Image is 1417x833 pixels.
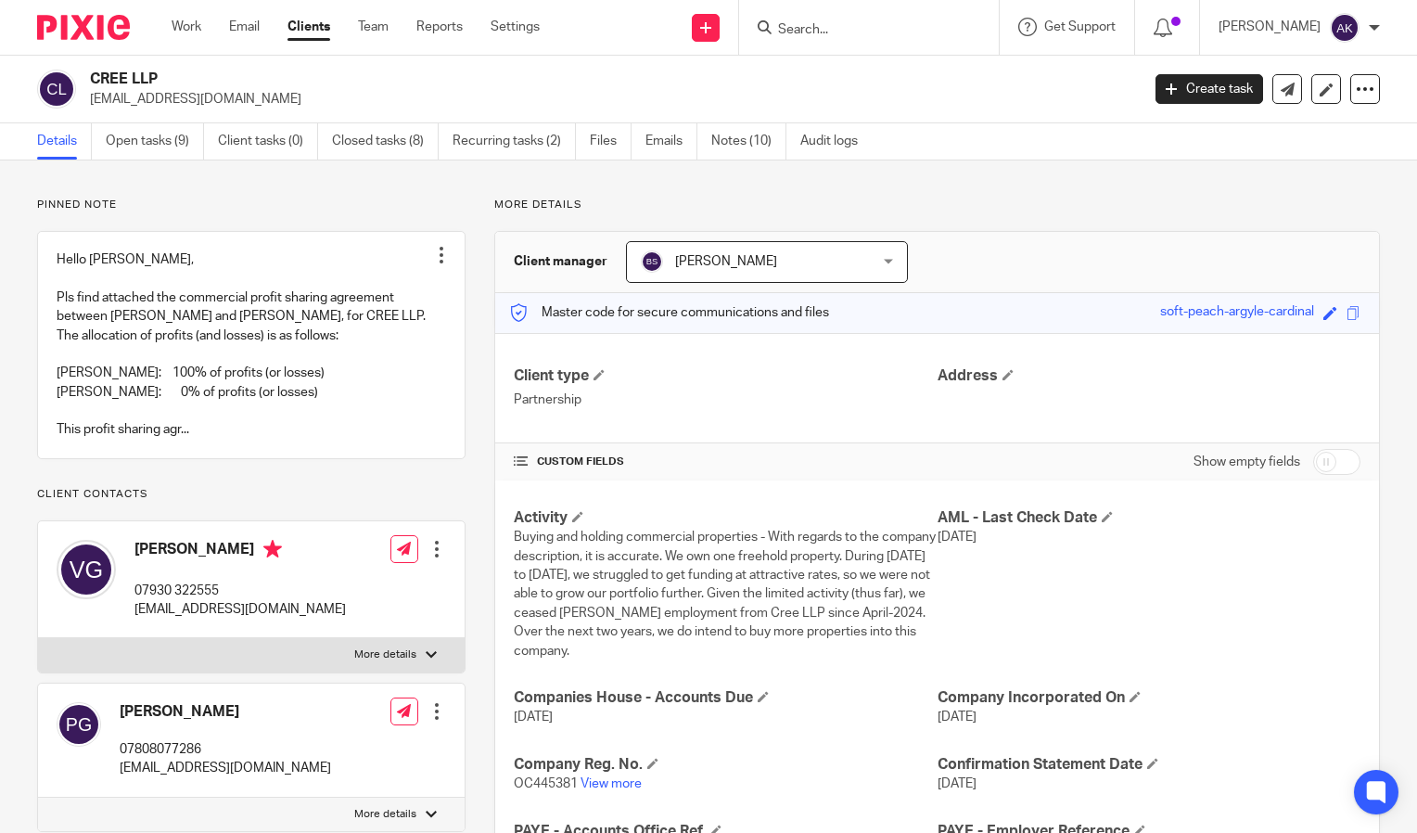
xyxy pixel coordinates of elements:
[776,22,943,39] input: Search
[938,531,977,544] span: [DATE]
[938,777,977,790] span: [DATE]
[938,366,1360,386] h4: Address
[800,123,872,160] a: Audit logs
[106,123,204,160] a: Open tasks (9)
[1219,18,1321,36] p: [PERSON_NAME]
[358,18,389,36] a: Team
[494,198,1380,212] p: More details
[491,18,540,36] a: Settings
[134,540,346,563] h4: [PERSON_NAME]
[229,18,260,36] a: Email
[1044,20,1116,33] span: Get Support
[57,702,101,747] img: svg%3E
[938,755,1360,775] h4: Confirmation Statement Date
[938,508,1360,528] h4: AML - Last Check Date
[590,123,632,160] a: Files
[218,123,318,160] a: Client tasks (0)
[37,15,130,40] img: Pixie
[514,508,937,528] h4: Activity
[514,455,937,469] h4: CUSTOM FIELDS
[514,711,553,724] span: [DATE]
[514,252,607,271] h3: Client manager
[90,70,920,89] h2: CREE LLP
[37,487,466,502] p: Client contacts
[1194,453,1300,471] label: Show empty fields
[120,702,331,722] h4: [PERSON_NAME]
[1330,13,1360,43] img: svg%3E
[287,18,330,36] a: Clients
[354,807,416,822] p: More details
[1160,302,1314,324] div: soft-peach-argyle-cardinal
[332,123,439,160] a: Closed tasks (8)
[938,688,1360,708] h4: Company Incorporated On
[1155,74,1263,104] a: Create task
[641,250,663,273] img: svg%3E
[90,90,1128,109] p: [EMAIL_ADDRESS][DOMAIN_NAME]
[509,303,829,322] p: Master code for secure communications and files
[581,777,642,790] a: View more
[514,366,937,386] h4: Client type
[134,600,346,619] p: [EMAIL_ADDRESS][DOMAIN_NAME]
[134,582,346,600] p: 07930 322555
[514,531,936,657] span: Buying and holding commercial properties - With regards to the company description, it is accurat...
[514,391,937,409] p: Partnership
[37,198,466,212] p: Pinned note
[938,711,977,724] span: [DATE]
[514,777,578,790] span: OC445381
[263,540,282,558] i: Primary
[120,740,331,759] p: 07808077286
[172,18,201,36] a: Work
[120,759,331,777] p: [EMAIL_ADDRESS][DOMAIN_NAME]
[645,123,697,160] a: Emails
[514,688,937,708] h4: Companies House - Accounts Due
[675,255,777,268] span: [PERSON_NAME]
[354,647,416,662] p: More details
[711,123,786,160] a: Notes (10)
[514,755,937,775] h4: Company Reg. No.
[37,123,92,160] a: Details
[453,123,576,160] a: Recurring tasks (2)
[416,18,463,36] a: Reports
[37,70,76,109] img: svg%3E
[57,540,116,599] img: svg%3E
